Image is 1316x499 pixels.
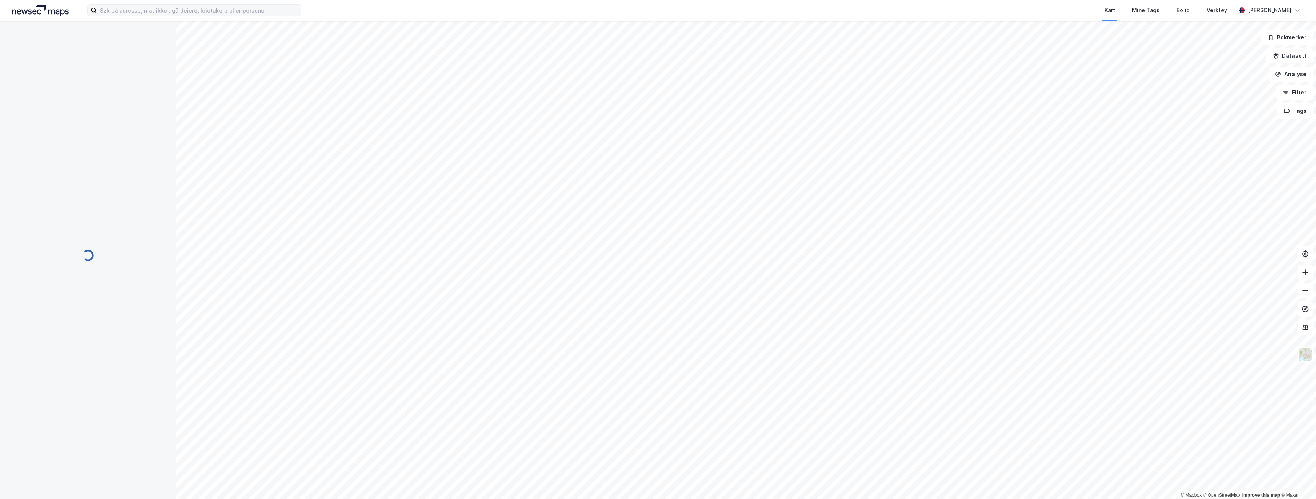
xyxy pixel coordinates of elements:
a: OpenStreetMap [1203,492,1240,498]
button: Datasett [1266,48,1313,63]
div: Kontrollprogram for chat [1278,462,1316,499]
img: spinner.a6d8c91a73a9ac5275cf975e30b51cfb.svg [82,249,94,262]
a: Improve this map [1242,492,1280,498]
input: Søk på adresse, matrikkel, gårdeiere, leietakere eller personer [97,5,301,16]
iframe: Chat Widget [1278,462,1316,499]
a: Mapbox [1181,492,1202,498]
img: Z [1298,348,1313,362]
button: Bokmerker [1261,30,1313,45]
button: Filter [1276,85,1313,100]
div: Mine Tags [1132,6,1160,15]
div: Bolig [1176,6,1190,15]
button: Tags [1277,103,1313,119]
div: [PERSON_NAME] [1248,6,1292,15]
img: logo.a4113a55bc3d86da70a041830d287a7e.svg [12,5,69,16]
button: Analyse [1269,67,1313,82]
div: Verktøy [1207,6,1227,15]
div: Kart [1104,6,1115,15]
